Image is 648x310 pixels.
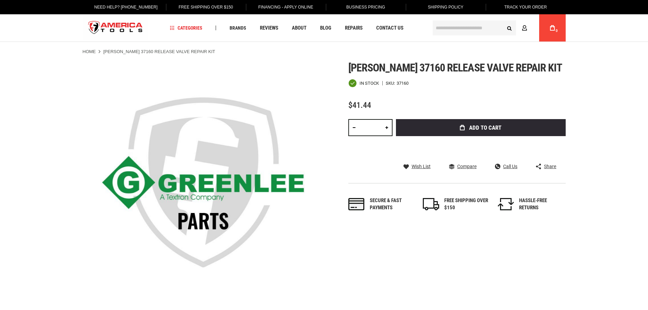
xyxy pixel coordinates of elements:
span: Contact Us [376,26,403,31]
a: store logo [83,15,149,41]
div: FREE SHIPPING OVER $150 [444,197,488,212]
a: Brands [227,23,249,33]
span: $41.44 [348,100,371,110]
span: Brands [230,26,246,30]
strong: [PERSON_NAME] 37160 RELEASE VALVE REPAIR KIT [103,49,215,54]
span: Reviews [260,26,278,31]
span: Call Us [503,164,517,169]
img: returns [498,198,514,210]
a: Repairs [342,23,366,33]
a: 0 [546,14,559,42]
span: 0 [556,29,558,33]
div: Secure & fast payments [370,197,414,212]
a: Blog [317,23,334,33]
a: Categories [167,23,205,33]
button: Add to Cart [396,119,566,136]
img: America Tools [83,15,149,41]
a: Reviews [257,23,281,33]
a: Wish List [403,163,431,169]
span: Add to Cart [469,125,501,131]
span: Repairs [345,26,363,31]
span: Share [544,164,556,169]
a: Home [83,49,96,55]
strong: SKU [386,81,397,85]
button: Search [503,21,516,34]
a: About [289,23,310,33]
span: Blog [320,26,331,31]
span: Shipping Policy [428,5,464,10]
iframe: Secure express checkout frame [395,138,567,141]
div: Availability [348,79,379,87]
img: GREENLEE 37160 RELEASE VALVE REPAIR KIT [83,62,324,303]
span: Compare [457,164,477,169]
span: In stock [360,81,379,85]
img: payments [348,198,365,210]
a: Contact Us [373,23,406,33]
img: shipping [423,198,439,210]
div: 37160 [397,81,409,85]
a: Compare [449,163,477,169]
a: Call Us [495,163,517,169]
div: HASSLE-FREE RETURNS [519,197,563,212]
span: About [292,26,306,31]
span: [PERSON_NAME] 37160 release valve repair kit [348,61,562,74]
span: Wish List [412,164,431,169]
span: Categories [170,26,202,30]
